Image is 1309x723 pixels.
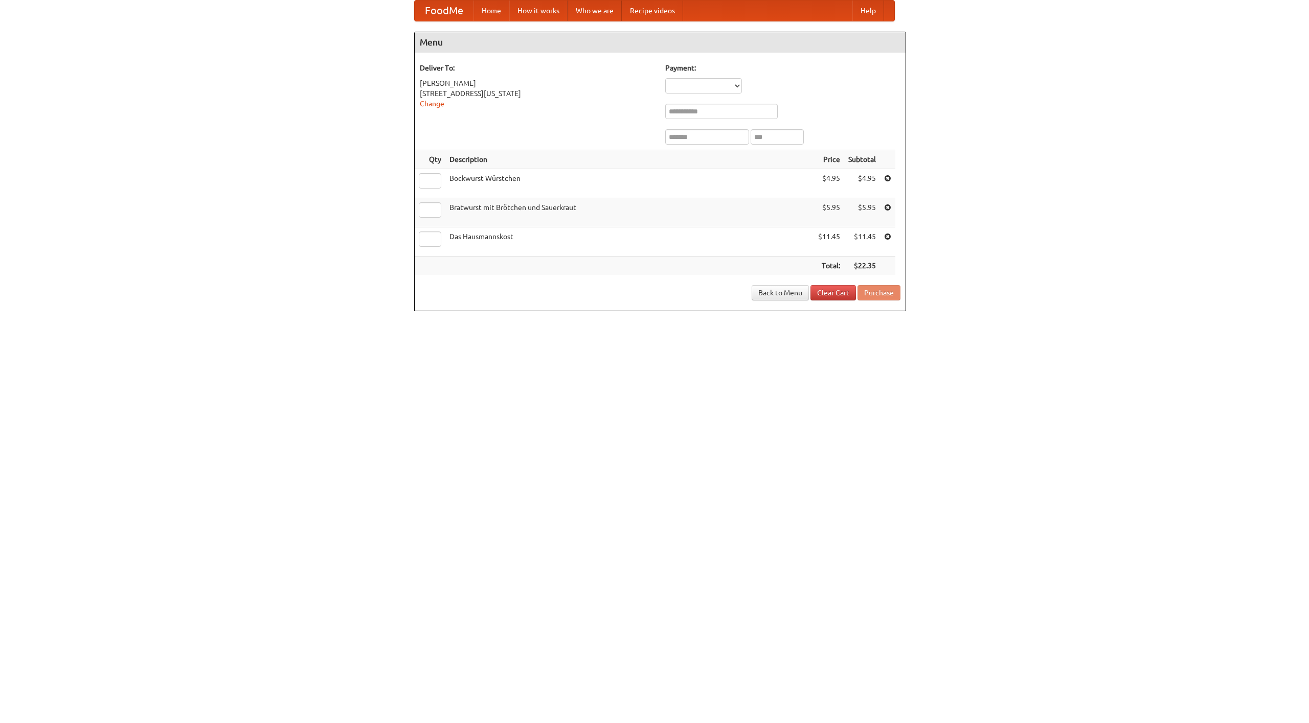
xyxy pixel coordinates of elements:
[445,198,814,227] td: Bratwurst mit Brötchen und Sauerkraut
[844,150,880,169] th: Subtotal
[420,88,655,99] div: [STREET_ADDRESS][US_STATE]
[844,169,880,198] td: $4.95
[445,227,814,256] td: Das Hausmannskost
[415,150,445,169] th: Qty
[814,227,844,256] td: $11.45
[844,256,880,275] th: $22.35
[665,63,900,73] h5: Payment:
[445,150,814,169] th: Description
[420,63,655,73] h5: Deliver To:
[814,150,844,169] th: Price
[844,227,880,256] td: $11.45
[473,1,509,21] a: Home
[509,1,568,21] a: How it works
[445,169,814,198] td: Bockwurst Würstchen
[814,169,844,198] td: $4.95
[622,1,683,21] a: Recipe videos
[814,198,844,227] td: $5.95
[568,1,622,21] a: Who we are
[415,1,473,21] a: FoodMe
[810,285,856,300] a: Clear Cart
[415,32,906,53] h4: Menu
[420,100,444,108] a: Change
[814,256,844,275] th: Total:
[752,285,809,300] a: Back to Menu
[852,1,884,21] a: Help
[420,78,655,88] div: [PERSON_NAME]
[844,198,880,227] td: $5.95
[857,285,900,300] button: Purchase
